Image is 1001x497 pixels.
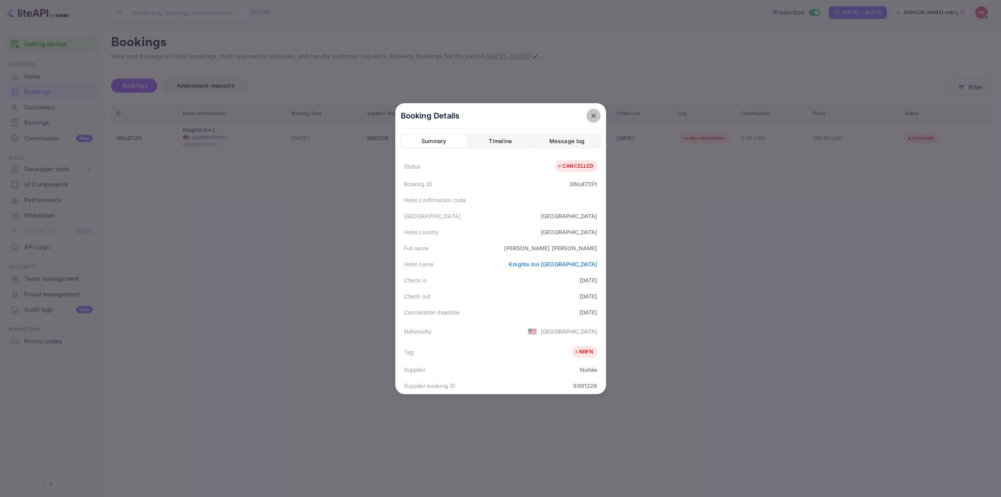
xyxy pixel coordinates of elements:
[587,109,601,123] button: close
[404,327,432,336] div: Nationality
[573,382,597,390] div: 9981226
[404,228,439,236] div: Hotel country
[404,260,434,268] div: Hotel name
[404,348,414,356] div: Tag
[402,135,466,147] button: Summary
[574,348,594,356] div: NRFN
[404,276,427,284] div: Check in
[569,180,597,188] div: 3lNuE72Ft
[404,162,421,170] div: Status
[404,180,432,188] div: Booking ID
[404,196,466,204] div: Hotel confirmation code
[541,212,597,220] div: [GEOGRAPHIC_DATA]
[504,244,597,252] div: [PERSON_NAME] [PERSON_NAME]
[404,212,461,220] div: [GEOGRAPHIC_DATA]
[404,292,431,300] div: Check out
[401,110,460,122] p: Booking Details
[509,261,597,267] a: Knights Inn [GEOGRAPHIC_DATA]
[579,308,597,316] div: [DATE]
[579,292,597,300] div: [DATE]
[528,324,537,338] span: United States
[404,308,460,316] div: Cancellation deadline
[579,276,597,284] div: [DATE]
[535,135,599,147] button: Message log
[549,136,585,146] div: Message log
[541,228,597,236] div: [GEOGRAPHIC_DATA]
[580,366,597,374] div: Nuitée
[422,136,447,146] div: Summary
[404,244,429,252] div: Full name
[404,366,425,374] div: Supplier
[404,382,456,390] div: Supplier booking ID
[468,135,533,147] button: Timeline
[557,162,593,170] div: CANCELLED
[489,136,512,146] div: Timeline
[541,327,597,336] div: [GEOGRAPHIC_DATA]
